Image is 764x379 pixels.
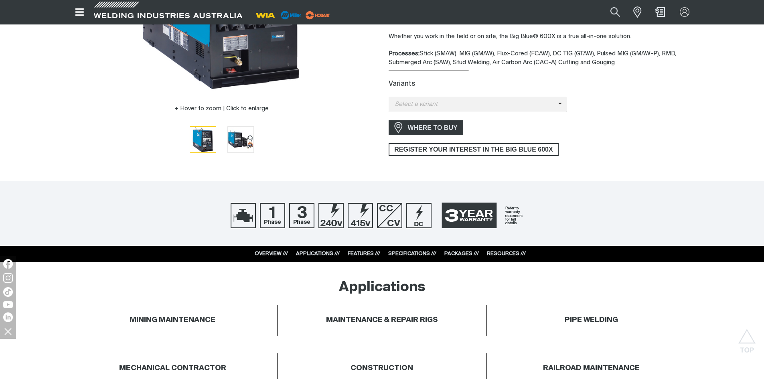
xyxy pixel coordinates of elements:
[351,364,413,373] h4: CONSTRUCTION
[190,126,216,153] button: Go to slide 1
[339,279,426,296] h2: Applications
[389,49,697,67] div: Stick (SMAW), MIG (GMAW), Flux-Cored (FCAW), DC TIG (GTAW), Pulsed MIG (GMAW-P), RMD, Submerged A...
[1,324,15,338] img: hide socials
[406,203,432,228] img: DC
[303,12,332,18] a: miller
[296,251,340,256] a: APPLICATIONS ///
[190,127,216,152] img: Big Blue 600X Duo Air Pak 50Hz ArcReach
[170,104,274,113] button: Hover to zoom | Click to enlarge
[3,312,13,322] img: LinkedIn
[326,316,438,325] h4: MAINTENANCE & REPAIR RIGS
[602,3,629,21] button: Search products
[3,287,13,297] img: TikTok
[444,251,479,256] a: PACKAGES ///
[389,100,558,109] span: Select a variant
[119,364,226,373] h4: MECHANICAL CONTRACTOR
[389,51,419,57] strong: Processes:
[487,251,526,256] a: RESOURCES ///
[130,316,215,325] h4: MINING MAINTENANCE
[228,127,253,152] img: Big Blue 600X Duo Air Pak 50Hz ArcReach
[289,203,314,228] img: 3 Phase
[260,203,285,228] img: 1 Phase
[231,203,256,228] img: Engine Drive
[255,251,288,256] a: OVERVIEW ///
[303,9,332,21] img: miller
[377,203,402,228] img: CC/CV
[403,122,463,134] span: WHERE TO BUY
[389,143,559,156] a: REGISTER YOUR INTEREST IN THE BIG BLUE 600X
[3,301,13,308] img: YouTube
[491,364,692,373] h4: RAILROAD MAINTENANCE
[592,3,629,21] input: Product name or item number...
[654,7,667,17] a: Shopping cart (0 product(s))
[227,126,254,153] button: Go to slide 2
[3,259,13,269] img: Facebook
[389,143,558,156] span: REGISTER YOUR INTEREST IN THE BIG BLUE 600X
[388,251,436,256] a: SPECIFICATIONS ///
[389,120,464,135] a: WHERE TO BUY
[348,203,373,228] img: 415V
[3,273,13,283] img: Instagram
[436,199,533,232] a: 3 Year Warranty
[389,81,415,87] label: Variants
[348,251,380,256] a: FEATURES ///
[738,329,756,347] button: Scroll to top
[491,316,692,325] h4: PIPE WELDING
[318,203,344,228] img: 240V
[389,32,697,41] p: Whether you work in the field or on site, the Big Blue® 600X is a true all-in-one solution.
